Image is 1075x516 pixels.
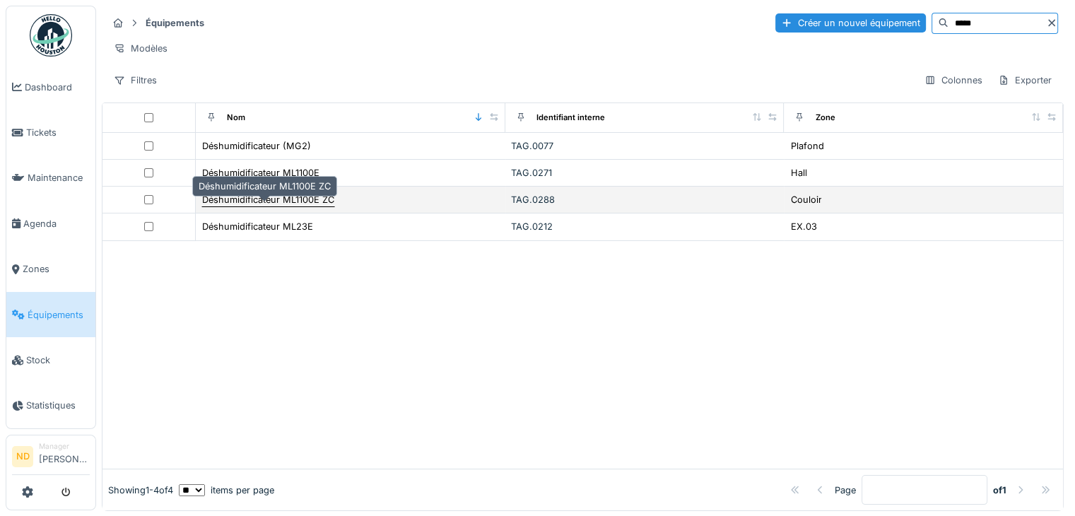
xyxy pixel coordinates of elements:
[511,193,779,206] div: TAG.0288
[107,70,163,90] div: Filtres
[790,166,806,180] div: Hall
[511,166,779,180] div: TAG.0271
[6,337,95,382] a: Stock
[179,483,274,497] div: items per page
[790,139,823,153] div: Plafond
[993,483,1006,497] strong: of 1
[511,220,779,233] div: TAG.0212
[918,70,989,90] div: Colonnes
[6,64,95,110] a: Dashboard
[992,70,1058,90] div: Exporter
[107,38,174,59] div: Modèles
[775,13,926,33] div: Créer un nouvel équipement
[140,16,210,30] strong: Équipements
[12,441,90,475] a: ND Manager[PERSON_NAME]
[28,171,90,184] span: Maintenance
[202,166,319,180] div: Déshumidificateur ML1100E
[192,176,337,197] div: Déshumidificateur ML1100E ZC
[536,112,605,124] div: Identifiant interne
[39,441,90,471] li: [PERSON_NAME]
[26,126,90,139] span: Tickets
[23,217,90,230] span: Agenda
[511,139,779,153] div: TAG.0077
[6,292,95,337] a: Équipements
[790,193,821,206] div: Couloir
[227,112,245,124] div: Nom
[26,353,90,367] span: Stock
[202,220,313,233] div: Déshumidificateur ML23E
[25,81,90,94] span: Dashboard
[6,156,95,201] a: Maintenance
[26,399,90,412] span: Statistiques
[790,220,816,233] div: EX.03
[39,441,90,452] div: Manager
[202,139,311,153] div: Déshumidificateur (MG2)
[6,247,95,292] a: Zones
[6,383,95,428] a: Statistiques
[835,483,856,497] div: Page
[202,193,334,206] div: Déshumidificateur ML1100E ZC
[30,14,72,57] img: Badge_color-CXgf-gQk.svg
[12,446,33,467] li: ND
[815,112,835,124] div: Zone
[23,262,90,276] span: Zones
[108,483,173,497] div: Showing 1 - 4 of 4
[6,201,95,246] a: Agenda
[6,110,95,155] a: Tickets
[28,308,90,322] span: Équipements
